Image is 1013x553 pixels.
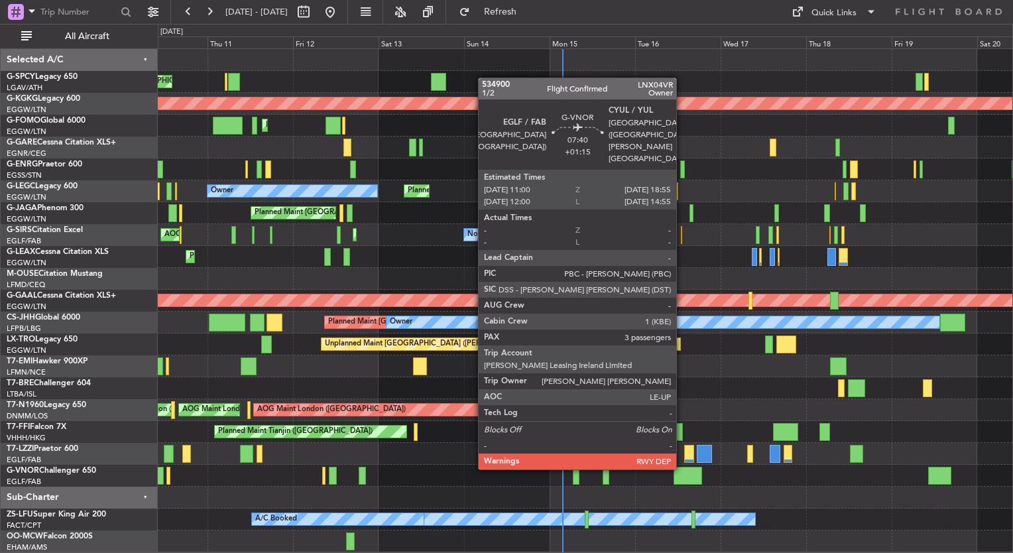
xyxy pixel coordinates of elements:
[635,36,721,48] div: Tue 16
[892,36,977,48] div: Fri 19
[7,336,35,343] span: LX-TRO
[7,324,41,334] a: LFPB/LBG
[7,532,93,540] a: OO-MCWFalcon 2000S
[7,379,34,387] span: T7-BRE
[293,36,379,48] div: Fri 12
[7,83,42,93] a: LGAV/ATH
[7,270,38,278] span: M-OUSE
[164,225,265,245] div: AOG Maint [PERSON_NAME]
[7,433,46,443] a: VHHH/HKG
[325,334,540,354] div: Unplanned Maint [GEOGRAPHIC_DATA] ([PERSON_NAME] Intl)
[408,181,617,201] div: Planned Maint [GEOGRAPHIC_DATA] ([GEOGRAPHIC_DATA])
[7,314,80,322] a: CS-JHHGlobal 6000
[811,7,857,20] div: Quick Links
[7,95,80,103] a: G-KGKGLegacy 600
[785,1,883,23] button: Quick Links
[7,73,35,81] span: G-SPCY
[15,26,144,47] button: All Aircraft
[7,455,41,465] a: EGLF/FAB
[7,182,35,190] span: G-LEGC
[7,467,96,475] a: G-VNORChallenger 650
[266,115,475,135] div: Planned Maint [GEOGRAPHIC_DATA] ([GEOGRAPHIC_DATA])
[721,36,806,48] div: Wed 17
[7,270,103,278] a: M-OUSECitation Mustang
[7,467,39,475] span: G-VNOR
[34,32,140,41] span: All Aircraft
[182,400,331,420] div: AOG Maint London ([GEOGRAPHIC_DATA])
[7,511,33,519] span: ZS-LFU
[160,27,183,38] div: [DATE]
[7,292,116,300] a: G-GAALCessna Citation XLS+
[7,117,40,125] span: G-FOMO
[7,345,46,355] a: EGGW/LTN
[208,36,293,48] div: Thu 11
[7,105,46,115] a: EGGW/LTN
[7,248,35,256] span: G-LEAX
[7,401,44,409] span: T7-N1960
[7,139,116,147] a: G-GARECessna Citation XLS+
[255,203,463,223] div: Planned Maint [GEOGRAPHIC_DATA] ([GEOGRAPHIC_DATA])
[7,477,41,487] a: EGLF/FAB
[7,160,82,168] a: G-ENRGPraetor 600
[390,312,412,332] div: Owner
[63,72,278,92] div: Unplanned Maint [GEOGRAPHIC_DATA] ([PERSON_NAME] Intl)
[211,181,233,201] div: Owner
[7,236,41,246] a: EGLF/FAB
[806,36,892,48] div: Thu 18
[7,204,84,212] a: G-JAGAPhenom 300
[7,73,78,81] a: G-SPCYLegacy 650
[7,542,47,552] a: EHAM/AMS
[7,367,46,377] a: LFMN/NCE
[7,226,32,234] span: G-SIRS
[7,423,66,431] a: T7-FFIFalcon 7X
[379,36,464,48] div: Sat 13
[255,509,297,529] div: A/C Booked
[550,36,635,48] div: Mon 15
[7,127,46,137] a: EGGW/LTN
[7,139,37,147] span: G-GARE
[464,36,550,48] div: Sun 14
[7,226,83,234] a: G-SIRSCitation Excel
[7,170,42,180] a: EGSS/STN
[7,248,109,256] a: G-LEAXCessna Citation XLS
[7,389,36,399] a: LTBA/ISL
[7,280,45,290] a: LFMD/CEQ
[328,312,537,332] div: Planned Maint [GEOGRAPHIC_DATA] ([GEOGRAPHIC_DATA])
[7,117,86,125] a: G-FOMOGlobal 6000
[7,258,46,268] a: EGGW/LTN
[7,379,91,387] a: T7-BREChallenger 604
[257,400,406,420] div: AOG Maint London ([GEOGRAPHIC_DATA])
[7,182,78,190] a: G-LEGCLegacy 600
[7,445,34,453] span: T7-LZZI
[453,1,532,23] button: Refresh
[218,422,373,442] div: Planned Maint Tianjin ([GEOGRAPHIC_DATA])
[473,7,528,17] span: Refresh
[7,357,32,365] span: T7-EMI
[7,160,38,168] span: G-ENRG
[7,302,46,312] a: EGGW/LTN
[7,192,46,202] a: EGGW/LTN
[190,247,398,267] div: Planned Maint [GEOGRAPHIC_DATA] ([GEOGRAPHIC_DATA])
[467,225,608,245] div: No Crew London ([GEOGRAPHIC_DATA])
[7,204,37,212] span: G-JAGA
[7,511,106,519] a: ZS-LFUSuper King Air 200
[40,2,117,22] input: Trip Number
[7,357,88,365] a: T7-EMIHawker 900XP
[7,149,46,158] a: EGNR/CEG
[7,411,48,421] a: DNMM/LOS
[7,314,35,322] span: CS-JHH
[7,401,86,409] a: T7-N1960Legacy 650
[122,36,208,48] div: Wed 10
[7,445,78,453] a: T7-LZZIPraetor 600
[7,214,46,224] a: EGGW/LTN
[7,532,43,540] span: OO-MCW
[7,521,41,530] a: FACT/CPT
[7,292,37,300] span: G-GAAL
[225,6,288,18] span: [DATE] - [DATE]
[7,95,38,103] span: G-KGKG
[7,423,30,431] span: T7-FFI
[7,336,78,343] a: LX-TROLegacy 650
